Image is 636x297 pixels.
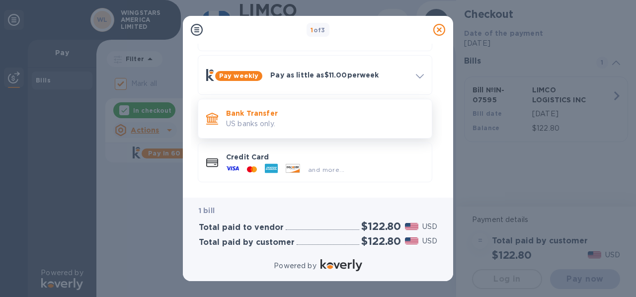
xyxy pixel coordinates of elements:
[422,222,437,232] p: USD
[422,236,437,246] p: USD
[361,235,401,247] h2: $122.80
[226,152,424,162] p: Credit Card
[199,223,284,232] h3: Total paid to vendor
[226,119,424,129] p: US banks only.
[199,207,215,215] b: 1 bill
[311,26,325,34] b: of 3
[270,70,408,80] p: Pay as little as $11.00 per week
[320,259,362,271] img: Logo
[226,108,424,118] p: Bank Transfer
[219,72,258,79] b: Pay weekly
[308,166,344,173] span: and more...
[361,220,401,232] h2: $122.80
[405,237,418,244] img: USD
[199,238,295,247] h3: Total paid by customer
[311,26,313,34] span: 1
[274,261,316,271] p: Powered by
[405,223,418,230] img: USD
